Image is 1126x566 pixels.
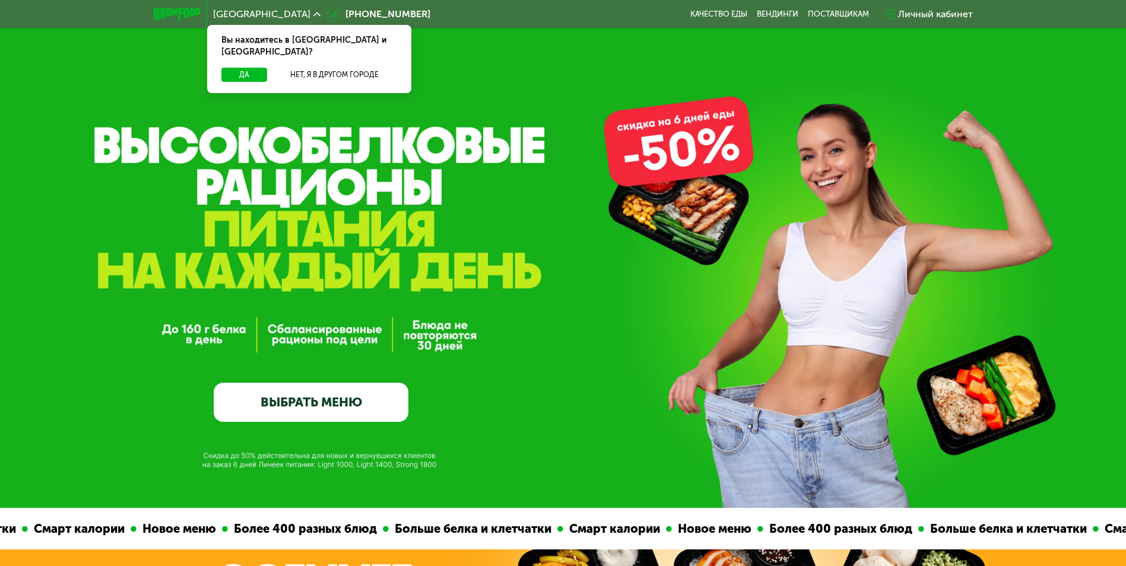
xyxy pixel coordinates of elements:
[207,25,411,68] div: Вы находитесь в [GEOGRAPHIC_DATA] и [GEOGRAPHIC_DATA]?
[221,68,267,82] button: Да
[272,68,397,82] button: Нет, я в другом городе
[227,520,382,538] div: Более 400 разных блюд
[898,7,973,21] div: Личный кабинет
[923,520,1092,538] div: Больше белка и клетчатки
[27,520,129,538] div: Смарт калории
[808,9,869,19] div: поставщикам
[388,520,556,538] div: Больше белка и клетчатки
[757,9,798,19] a: Вендинги
[214,383,408,422] a: ВЫБРАТЬ МЕНЮ
[671,520,756,538] div: Новое меню
[562,520,665,538] div: Смарт калории
[213,9,310,19] span: [GEOGRAPHIC_DATA]
[326,7,430,21] a: [PHONE_NUMBER]
[135,520,221,538] div: Новое меню
[690,9,747,19] a: Качество еды
[762,520,917,538] div: Более 400 разных блюд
